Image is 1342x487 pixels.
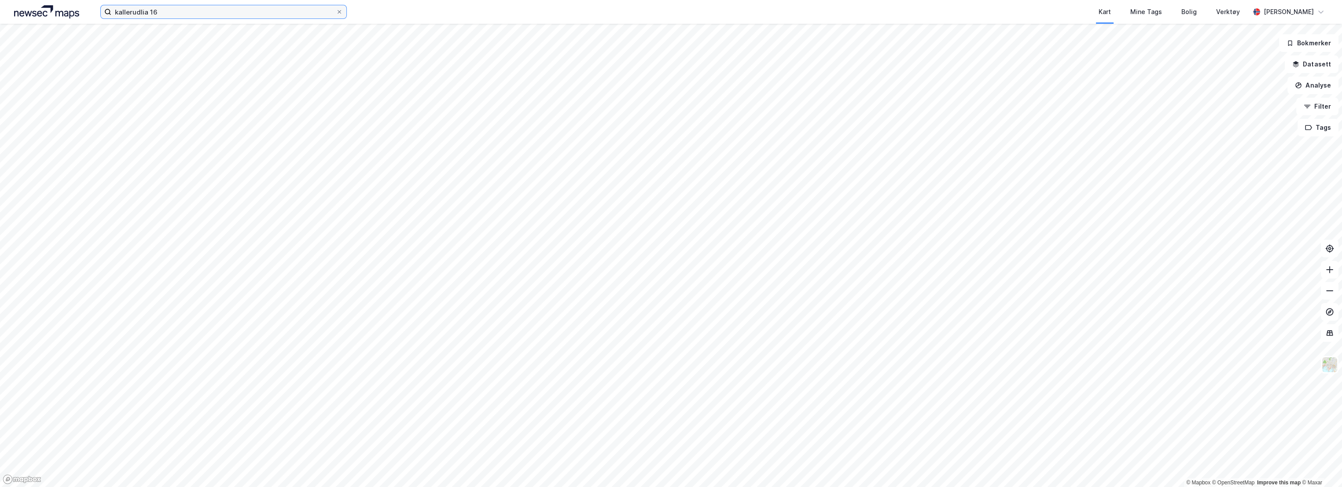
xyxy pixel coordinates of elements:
[1181,7,1197,17] div: Bolig
[111,5,336,18] input: Søk på adresse, matrikkel, gårdeiere, leietakere eller personer
[1287,77,1338,94] button: Analyse
[1130,7,1162,17] div: Mine Tags
[1186,480,1210,486] a: Mapbox
[1321,356,1338,373] img: Z
[3,474,41,484] a: Mapbox homepage
[1257,480,1301,486] a: Improve this map
[1298,445,1342,487] div: Kontrollprogram for chat
[1298,119,1338,136] button: Tags
[1264,7,1314,17] div: [PERSON_NAME]
[1285,55,1338,73] button: Datasett
[1279,34,1338,52] button: Bokmerker
[1212,480,1255,486] a: OpenStreetMap
[1298,445,1342,487] iframe: Chat Widget
[14,5,79,18] img: logo.a4113a55bc3d86da70a041830d287a7e.svg
[1296,98,1338,115] button: Filter
[1216,7,1240,17] div: Verktøy
[1099,7,1111,17] div: Kart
